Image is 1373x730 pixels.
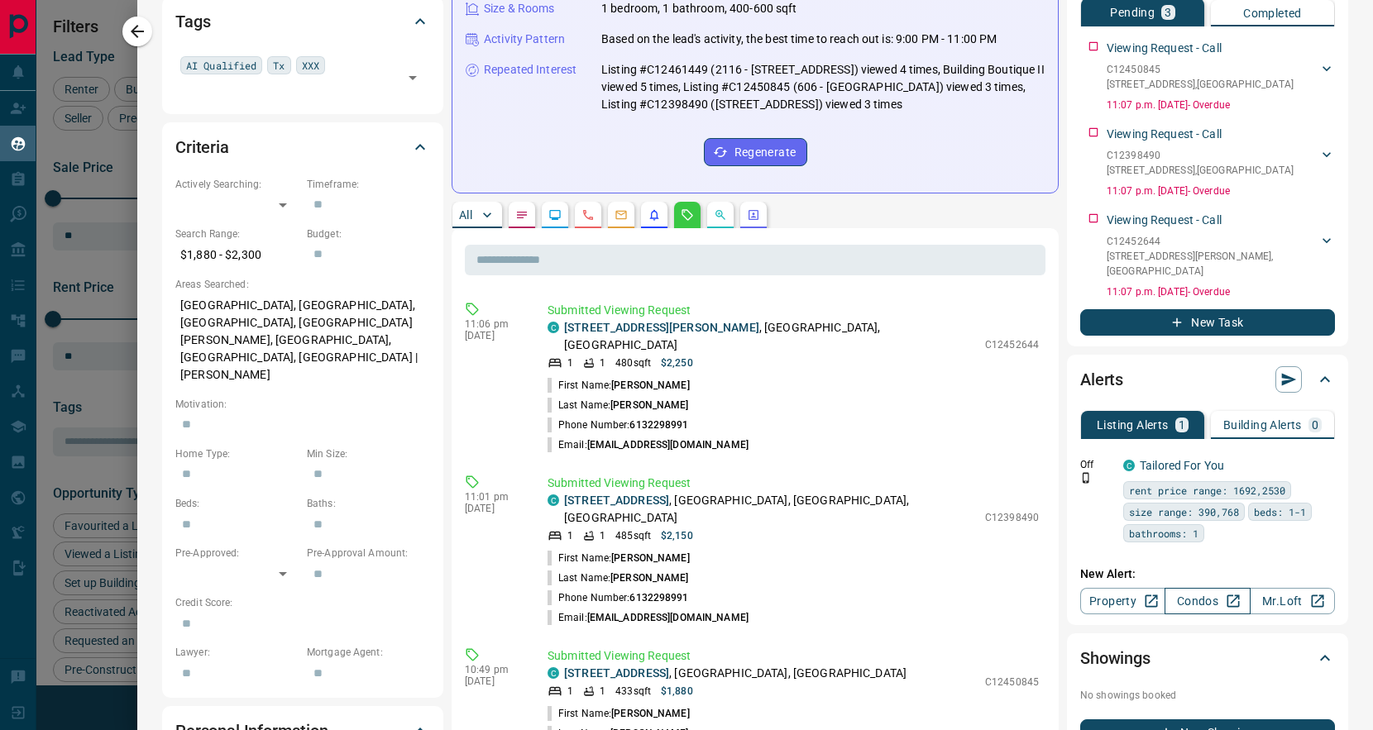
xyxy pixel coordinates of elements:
[175,227,299,241] p: Search Range:
[564,492,977,527] p: , [GEOGRAPHIC_DATA], [GEOGRAPHIC_DATA], [GEOGRAPHIC_DATA]
[1243,7,1302,19] p: Completed
[175,134,229,160] h2: Criteria
[567,355,573,370] p: 1
[175,595,430,610] p: Credit Score:
[564,321,759,334] a: [STREET_ADDRESS][PERSON_NAME]
[484,31,565,48] p: Activity Pattern
[1129,503,1239,520] span: size range: 390,768
[1179,419,1185,431] p: 1
[615,355,651,370] p: 480 sqft
[600,684,605,699] p: 1
[307,177,430,192] p: Timeframe:
[459,209,472,221] p: All
[1129,525,1198,542] span: bathrooms: 1
[661,528,693,543] p: $2,150
[985,675,1039,689] p: C12450845
[175,241,299,269] p: $1,880 - $2,300
[175,127,430,167] div: Criteria
[681,208,694,222] svg: Requests
[548,208,562,222] svg: Lead Browsing Activity
[548,302,1039,319] p: Submitted Viewing Request
[567,684,573,699] p: 1
[548,494,559,506] div: condos.ca
[175,2,430,41] div: Tags
[175,292,430,389] p: [GEOGRAPHIC_DATA], [GEOGRAPHIC_DATA], [GEOGRAPHIC_DATA], [GEOGRAPHIC_DATA][PERSON_NAME], [GEOGRAP...
[629,592,688,604] span: 6132298991
[1107,163,1294,178] p: [STREET_ADDRESS] , [GEOGRAPHIC_DATA]
[548,610,749,625] p: Email:
[1165,588,1250,614] a: Condos
[610,572,688,584] span: [PERSON_NAME]
[401,66,424,89] button: Open
[1107,231,1335,282] div: C12452644[STREET_ADDRESS][PERSON_NAME],[GEOGRAPHIC_DATA]
[1129,482,1285,499] span: rent price range: 1692,2530
[581,208,595,222] svg: Calls
[548,570,689,585] p: Last Name:
[564,494,669,507] a: [STREET_ADDRESS]
[515,208,529,222] svg: Notes
[548,437,749,452] p: Email:
[1107,145,1335,181] div: C12398490[STREET_ADDRESS],[GEOGRAPHIC_DATA]
[611,552,689,564] span: [PERSON_NAME]
[601,61,1045,113] p: Listing #C12461449 (2116 - [STREET_ADDRESS]) viewed 4 times, Building Boutique II viewed 5 times,...
[1107,184,1335,198] p: 11:07 p.m. [DATE] - Overdue
[1107,62,1294,77] p: C12450845
[1080,638,1335,678] div: Showings
[1123,460,1135,471] div: condos.ca
[610,399,688,411] span: [PERSON_NAME]
[1080,360,1335,399] div: Alerts
[611,379,689,391] span: [PERSON_NAME]
[661,684,693,699] p: $1,880
[1107,284,1335,299] p: 11:07 p.m. [DATE] - Overdue
[661,355,693,370] p: $2,250
[175,397,430,412] p: Motivation:
[465,330,523,341] p: [DATE]
[587,439,749,451] span: [EMAIL_ADDRESS][DOMAIN_NAME]
[1140,459,1224,472] a: Tailored For You
[1107,249,1318,279] p: [STREET_ADDRESS][PERSON_NAME] , [GEOGRAPHIC_DATA]
[548,322,559,333] div: condos.ca
[548,378,690,393] p: First Name:
[747,208,760,222] svg: Agent Actions
[302,57,319,74] span: XXX
[465,664,523,675] p: 10:49 pm
[484,61,576,79] p: Repeated Interest
[1107,59,1335,95] div: C12450845[STREET_ADDRESS],[GEOGRAPHIC_DATA]
[1250,588,1335,614] a: Mr.Loft
[548,417,689,432] p: Phone Number:
[1107,212,1222,229] p: Viewing Request - Call
[548,398,689,413] p: Last Name:
[548,706,690,721] p: First Name:
[564,319,977,354] p: , [GEOGRAPHIC_DATA], [GEOGRAPHIC_DATA]
[465,318,523,330] p: 11:06 pm
[175,177,299,192] p: Actively Searching:
[587,612,749,623] span: [EMAIL_ADDRESS][DOMAIN_NAME]
[1080,588,1165,614] a: Property
[307,496,430,511] p: Baths:
[564,666,669,680] a: [STREET_ADDRESS]
[548,590,689,605] p: Phone Number:
[548,647,1039,665] p: Submitted Viewing Request
[548,667,559,679] div: condos.ca
[564,665,907,682] p: , [GEOGRAPHIC_DATA], [GEOGRAPHIC_DATA]
[1080,688,1335,703] p: No showings booked
[615,528,651,543] p: 485 sqft
[1312,419,1318,431] p: 0
[648,208,661,222] svg: Listing Alerts
[1107,77,1294,92] p: [STREET_ADDRESS] , [GEOGRAPHIC_DATA]
[615,684,651,699] p: 433 sqft
[1080,645,1151,671] h2: Showings
[615,208,628,222] svg: Emails
[1107,234,1318,249] p: C12452644
[175,8,210,35] h2: Tags
[307,227,430,241] p: Budget:
[1107,148,1294,163] p: C12398490
[1107,40,1222,57] p: Viewing Request - Call
[1080,472,1092,484] svg: Push Notification Only
[1254,503,1306,520] span: beds: 1-1
[465,675,523,687] p: [DATE]
[601,31,997,48] p: Based on the lead's activity, the best time to reach out is: 9:00 PM - 11:00 PM
[307,645,430,660] p: Mortgage Agent:
[1080,457,1113,472] p: Off
[186,57,256,74] span: AI Qualified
